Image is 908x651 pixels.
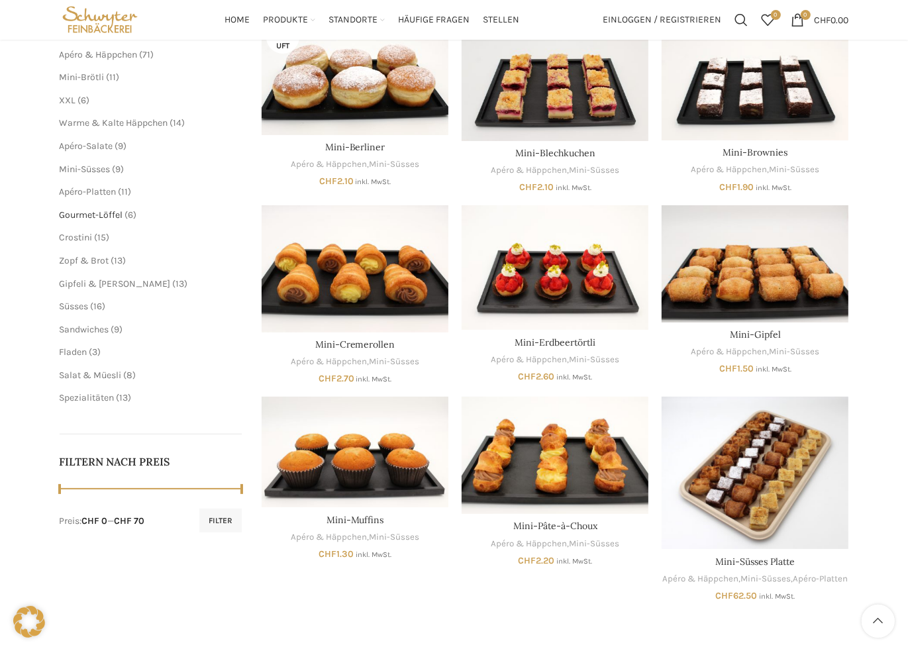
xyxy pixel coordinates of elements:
span: 9 [115,324,120,335]
a: Mini-Süsses [769,164,819,176]
small: inkl. MwSt. [356,375,392,383]
span: 11 [122,186,128,197]
a: Mini-Berliner [262,14,448,134]
bdi: 1.30 [319,548,354,560]
a: Mini-Gipfel [662,205,848,323]
a: Mini-Brötli [60,72,105,83]
span: CHF [519,181,537,193]
a: Mini-Muffins [262,397,448,507]
div: Main navigation [147,7,596,33]
a: Mini-Süsses [769,346,819,358]
a: Mini-Süsses [569,354,619,366]
a: Mini-Brownies [723,146,787,158]
span: CHF [715,590,733,601]
span: Apéro-Platten [60,186,117,197]
a: Apéro & Häppchen [291,158,367,171]
a: Mini-Süsses [569,538,619,550]
a: Mini-Erdbeertörtli [515,336,595,348]
span: 11 [110,72,117,83]
span: Produkte [263,14,308,26]
span: 0 [801,10,811,20]
span: 6 [81,95,87,106]
a: Site logo [60,13,141,25]
span: 71 [143,49,151,60]
a: Mini-Süsses Platte [662,397,848,549]
bdi: 62.50 [715,590,757,601]
span: Stellen [483,14,519,26]
small: inkl. MwSt. [556,183,591,192]
bdi: 2.10 [519,181,554,193]
span: 13 [120,392,128,403]
a: Produkte [263,7,315,33]
span: CHF 70 [115,515,145,526]
div: , [262,531,448,544]
a: Mini-Berliner [325,141,385,153]
span: Süsses [60,301,89,312]
a: Mini-Pâte-à-Choux [513,520,597,532]
bdi: 0.00 [815,14,849,25]
a: Mini-Süsses [369,356,419,368]
bdi: 1.90 [719,181,754,193]
small: inkl. MwSt. [759,592,795,601]
a: Mini-Süsses [369,158,419,171]
a: Gipfeli & [PERSON_NAME] [60,278,171,289]
a: Apéro & Häppchen [60,49,138,60]
a: Apéro-Platten [793,573,848,585]
span: Fladen [60,346,87,358]
span: CHF [319,548,336,560]
span: Home [225,14,250,26]
bdi: 2.60 [518,371,554,382]
a: Mini-Brownies [662,14,848,140]
span: 9 [119,140,124,152]
span: Standorte [328,14,378,26]
span: CHF [518,371,536,382]
span: Einloggen / Registrieren [603,15,722,25]
div: , [662,346,848,358]
span: 8 [127,370,133,381]
a: Einloggen / Registrieren [597,7,729,33]
a: Stellen [483,7,519,33]
div: , [462,538,648,550]
a: Spezialitäten [60,392,115,403]
a: Scroll to top button [862,605,895,638]
div: , [462,354,648,366]
a: Mini-Muffins [327,514,384,526]
a: Salat & Müesli [60,370,122,381]
span: CHF [815,14,831,25]
small: inkl. MwSt. [356,177,391,186]
a: Mini-Süsses [569,164,619,177]
a: Home [225,7,250,33]
a: Mini-Blechkuchen [462,14,648,141]
a: Sandwiches [60,324,109,335]
span: Gourmet-Löffel [60,209,123,221]
a: Mini-Süsses [740,573,791,585]
a: Mini-Süsses [369,531,419,544]
span: Mini-Süsses [60,164,111,175]
span: Apéro-Salate [60,140,113,152]
a: Apéro & Häppchen [662,573,738,585]
a: Standorte [328,7,385,33]
a: Suchen [729,7,755,33]
a: XXL [60,95,76,106]
a: Apéro & Häppchen [691,346,767,358]
a: Apéro & Häppchen [491,538,567,550]
span: CHF [719,363,737,374]
a: 0 CHF0.00 [785,7,856,33]
h5: Filtern nach Preis [60,454,242,469]
a: Zopf & Brot [60,255,109,266]
div: Preis: — [60,515,145,528]
span: 13 [115,255,123,266]
a: Crostini [60,232,93,243]
bdi: 2.10 [319,175,354,187]
div: , [662,164,848,176]
span: CHF [518,555,536,566]
div: Meine Wunschliste [755,7,782,33]
span: 6 [128,209,134,221]
a: Mini-Cremerollen [315,338,395,350]
a: Häufige Fragen [398,7,470,33]
a: Apéro & Häppchen [291,531,367,544]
